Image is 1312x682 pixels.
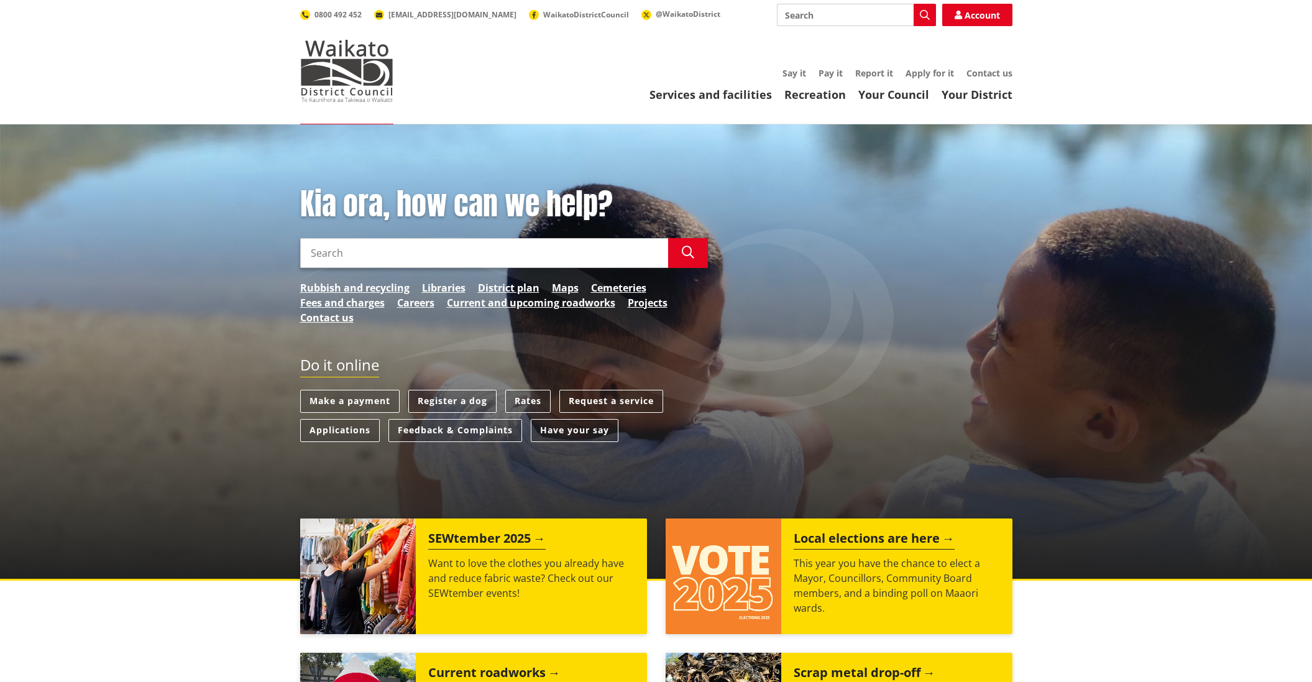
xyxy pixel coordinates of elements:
a: Contact us [300,310,354,325]
a: Register a dog [408,390,497,413]
a: 0800 492 452 [300,9,362,20]
a: Rubbish and recycling [300,280,410,295]
span: 0800 492 452 [314,9,362,20]
a: Account [942,4,1012,26]
a: Your District [942,87,1012,102]
a: Fees and charges [300,295,385,310]
span: [EMAIL_ADDRESS][DOMAIN_NAME] [388,9,516,20]
a: Local elections are here This year you have the chance to elect a Mayor, Councillors, Community B... [666,518,1012,634]
a: Projects [628,295,667,310]
a: Applications [300,419,380,442]
input: Search input [300,238,668,268]
a: Contact us [966,67,1012,79]
a: Your Council [858,87,929,102]
a: District plan [478,280,539,295]
img: Vote 2025 [666,518,781,634]
img: SEWtember [300,518,416,634]
a: Feedback & Complaints [388,419,522,442]
h2: Local elections are here [794,531,955,550]
img: Waikato District Council - Te Kaunihera aa Takiwaa o Waikato [300,40,393,102]
a: Pay it [819,67,843,79]
a: Careers [397,295,434,310]
a: [EMAIL_ADDRESS][DOMAIN_NAME] [374,9,516,20]
a: @WaikatoDistrict [641,9,720,19]
h2: Do it online [300,356,379,378]
h1: Kia ora, how can we help? [300,187,708,223]
a: Make a payment [300,390,400,413]
a: Cemeteries [591,280,646,295]
span: @WaikatoDistrict [656,9,720,19]
h2: SEWtember 2025 [428,531,546,550]
a: Report it [855,67,893,79]
a: Request a service [559,390,663,413]
a: Apply for it [906,67,954,79]
a: WaikatoDistrictCouncil [529,9,629,20]
span: WaikatoDistrictCouncil [543,9,629,20]
p: Want to love the clothes you already have and reduce fabric waste? Check out our SEWtember events! [428,556,635,601]
p: This year you have the chance to elect a Mayor, Councillors, Community Board members, and a bindi... [794,556,1000,615]
input: Search input [777,4,936,26]
a: Have your say [531,419,618,442]
a: Say it [782,67,806,79]
a: Current and upcoming roadworks [447,295,615,310]
a: Rates [505,390,551,413]
a: Libraries [422,280,466,295]
a: Maps [552,280,579,295]
a: SEWtember 2025 Want to love the clothes you already have and reduce fabric waste? Check out our S... [300,518,647,634]
a: Recreation [784,87,846,102]
a: Services and facilities [649,87,772,102]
